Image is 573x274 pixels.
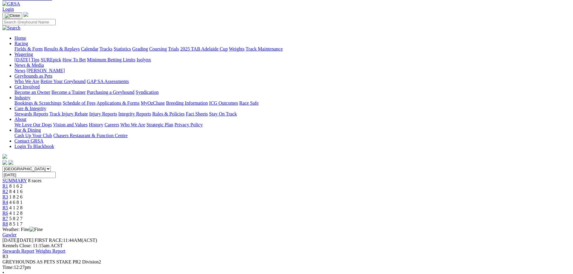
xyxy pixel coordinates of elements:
div: Get Involved [14,90,571,95]
a: Contact GRSA [14,138,43,143]
a: Greyhounds as Pets [14,73,52,79]
span: [DATE] [2,238,18,243]
a: History [89,122,103,127]
a: Retire Your Greyhound [41,79,86,84]
a: R8 [2,221,8,226]
a: Purchasing a Greyhound [87,90,134,95]
div: Care & Integrity [14,111,571,117]
span: 4 1 2 8 [9,211,23,216]
a: Wagering [14,52,33,57]
a: [PERSON_NAME] [26,68,65,73]
div: About [14,122,571,128]
a: Cash Up Your Club [14,133,52,138]
a: Stay On Track [209,111,237,116]
input: Select date [2,172,56,178]
span: 8 5 1 7 [9,221,23,226]
span: 11:44AM(ACST) [35,238,97,243]
a: Vision and Values [53,122,88,127]
a: Statistics [114,46,131,51]
a: Bookings & Scratchings [14,100,61,106]
span: SUMMARY [2,178,27,183]
a: News & Media [14,63,44,68]
span: [DATE] [2,238,33,243]
a: We Love Our Dogs [14,122,52,127]
a: Fields & Form [14,46,43,51]
a: Grading [132,46,148,51]
a: R5 [2,205,8,210]
a: R1 [2,183,8,189]
a: Race Safe [239,100,258,106]
a: 2025 TAB Adelaide Cup [180,46,228,51]
a: Tracks [100,46,112,51]
span: 4 6 8 1 [9,200,23,205]
a: Schedule of Fees [63,100,95,106]
a: R6 [2,211,8,216]
span: 4 1 2 8 [9,205,23,210]
img: GRSA [2,1,20,7]
a: GAP SA Assessments [87,79,129,84]
a: Track Maintenance [246,46,283,51]
a: Privacy Policy [174,122,203,127]
a: Stewards Report [2,248,34,254]
span: FIRST RACE: [35,238,63,243]
a: Weights Report [35,248,66,254]
div: Kennels Close: 11:15am ACST [2,243,571,248]
div: News & Media [14,68,571,73]
a: R7 [2,216,8,221]
div: Greyhounds as Pets [14,79,571,84]
a: Gawler [2,232,17,237]
span: 5 8 2 7 [9,216,23,221]
div: Bar & Dining [14,133,571,138]
div: 12:27pm [2,265,571,270]
input: Search [2,19,56,25]
div: Wagering [14,57,571,63]
img: Search [2,25,20,31]
div: GREYHOUNDS AS PETS STAKE PR2 Division2 [2,259,571,265]
a: Results & Replays [44,46,80,51]
span: Weather: Fine [2,227,43,232]
a: Get Involved [14,84,40,89]
span: 1 8 2 6 [9,194,23,199]
a: Bar & Dining [14,128,41,133]
a: Chasers Restaurant & Function Centre [53,133,128,138]
a: News [14,68,25,73]
a: Stewards Reports [14,111,48,116]
a: Who We Are [120,122,145,127]
a: SUREpick [41,57,61,62]
a: Injury Reports [89,111,117,116]
img: facebook.svg [2,160,7,165]
a: About [14,117,26,122]
a: MyOzChase [141,100,165,106]
div: Industry [14,100,571,106]
a: Rules & Policies [152,111,185,116]
a: Strategic Plan [146,122,173,127]
a: Racing [14,41,28,46]
a: Syndication [136,90,159,95]
a: Weights [229,46,245,51]
a: [DATE] Tips [14,57,39,62]
img: Fine [29,227,43,232]
a: Fact Sheets [186,111,208,116]
img: logo-grsa-white.png [2,154,7,159]
a: How To Bet [63,57,86,62]
span: Time: [2,265,14,270]
a: Coursing [149,46,167,51]
a: Isolynx [137,57,151,62]
img: twitter.svg [8,160,13,165]
a: Home [14,35,26,41]
a: ICG Outcomes [209,100,238,106]
a: Calendar [81,46,98,51]
span: 8 1 6 2 [9,183,23,189]
button: Toggle navigation [2,12,22,19]
div: Racing [14,46,571,52]
span: 8 races [28,178,42,183]
a: Breeding Information [166,100,208,106]
a: Login To Blackbook [14,144,54,149]
a: Who We Are [14,79,39,84]
a: Care & Integrity [14,106,46,111]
